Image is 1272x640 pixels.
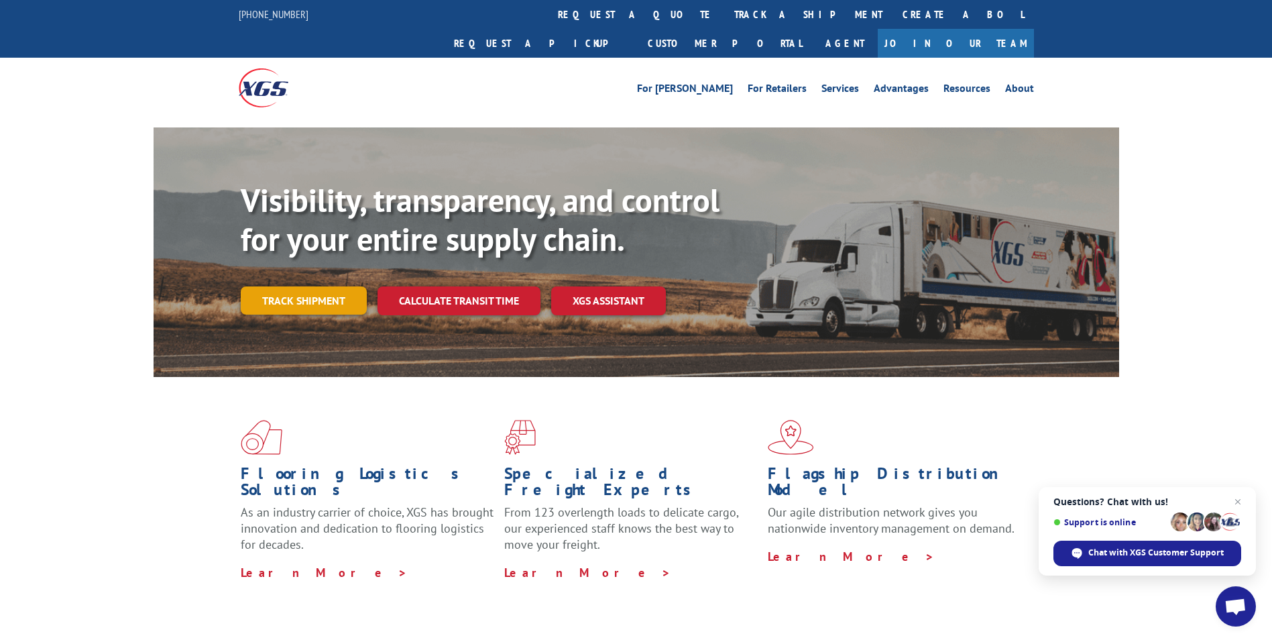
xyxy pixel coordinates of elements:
a: [PHONE_NUMBER] [239,7,308,21]
span: Chat with XGS Customer Support [1053,541,1241,566]
a: Advantages [874,83,929,98]
img: xgs-icon-total-supply-chain-intelligence-red [241,420,282,455]
a: Learn More > [504,565,671,580]
span: Questions? Chat with us! [1053,496,1241,507]
a: Open chat [1216,586,1256,627]
a: Agent [812,29,878,58]
b: Visibility, transparency, and control for your entire supply chain. [241,179,719,260]
a: Services [821,83,859,98]
h1: Specialized Freight Experts [504,466,758,504]
a: For Retailers [748,83,807,98]
a: Learn More > [241,565,408,580]
span: Support is online [1053,517,1166,527]
span: Chat with XGS Customer Support [1088,547,1224,559]
a: XGS ASSISTANT [551,286,666,315]
h1: Flagship Distribution Model [768,466,1021,504]
a: Calculate transit time [378,286,540,315]
p: From 123 overlength loads to delicate cargo, our experienced staff knows the best way to move you... [504,504,758,564]
a: Request a pickup [444,29,638,58]
a: Learn More > [768,549,935,564]
a: Resources [943,83,990,98]
a: Join Our Team [878,29,1034,58]
img: xgs-icon-flagship-distribution-model-red [768,420,814,455]
img: xgs-icon-focused-on-flooring-red [504,420,536,455]
span: As an industry carrier of choice, XGS has brought innovation and dedication to flooring logistics... [241,504,494,552]
h1: Flooring Logistics Solutions [241,466,494,504]
a: Track shipment [241,286,367,315]
a: For [PERSON_NAME] [637,83,733,98]
a: About [1005,83,1034,98]
a: Customer Portal [638,29,812,58]
span: Our agile distribution network gives you nationwide inventory management on demand. [768,504,1015,536]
